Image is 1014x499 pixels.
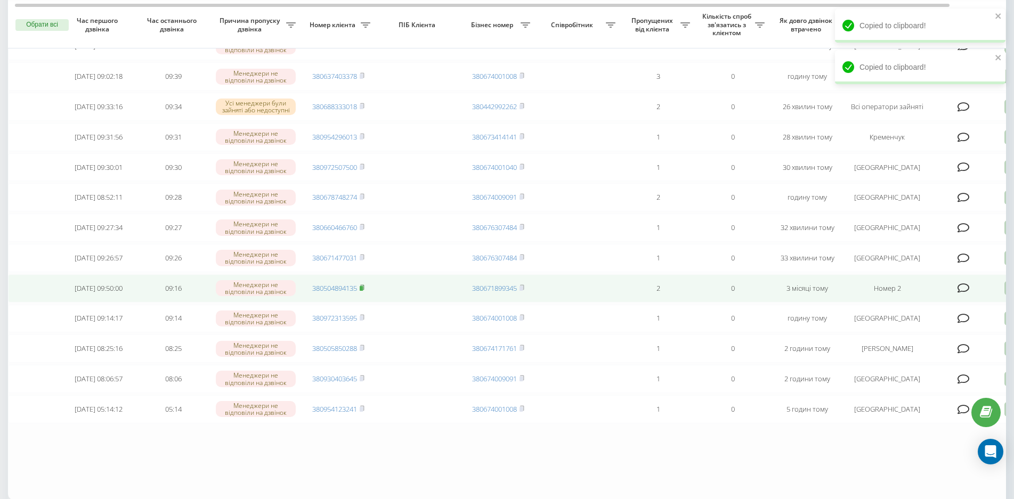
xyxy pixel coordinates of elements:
a: 380676307484 [472,253,517,263]
td: [GEOGRAPHIC_DATA] [845,365,930,393]
td: Номер 2 [845,274,930,302]
div: Менеджери не відповіли на дзвінок [216,371,296,387]
td: 0 [695,305,770,333]
td: 08:06 [136,365,210,393]
a: 380674001008 [472,404,517,414]
td: 05:14 [136,395,210,423]
td: [DATE] 08:25:16 [61,334,136,363]
td: 09:26 [136,244,210,272]
td: [GEOGRAPHIC_DATA] [845,214,930,242]
td: 09:14 [136,305,210,333]
button: close [995,53,1002,63]
td: 5 годин тому [770,395,845,423]
a: 380972313595 [312,313,357,323]
td: 2 [621,183,695,211]
a: 380954123241 [312,404,357,414]
span: Бізнес номер [466,21,521,29]
a: 380504894135 [312,283,357,293]
a: 380688333018 [312,102,357,111]
span: Кількість спроб зв'язатись з клієнтом [701,12,755,37]
td: [DATE] 09:33:16 [61,93,136,121]
div: Copied to clipboard! [835,50,1005,84]
td: [DATE] 08:52:11 [61,183,136,211]
td: годину тому [770,183,845,211]
td: 30 хвилин тому [770,153,845,182]
td: 09:16 [136,274,210,302]
td: 08:25 [136,334,210,363]
div: Менеджери не відповіли на дзвінок [216,401,296,417]
td: [GEOGRAPHIC_DATA] [845,395,930,423]
td: годину тому [770,62,845,91]
td: 1 [621,123,695,151]
td: 1 [621,334,695,363]
button: Обрати всі [15,19,69,31]
td: [DATE] 08:06:57 [61,365,136,393]
a: 380674009091 [472,192,517,202]
span: Пропущених від клієнта [626,17,680,33]
div: Менеджери не відповіли на дзвінок [216,69,296,85]
td: годину тому [770,305,845,333]
div: Менеджери не відповіли на дзвінок [216,280,296,296]
td: [DATE] 05:14:12 [61,395,136,423]
td: 09:34 [136,93,210,121]
td: 1 [621,305,695,333]
span: Причина пропуску дзвінка [216,17,286,33]
button: close [995,12,1002,22]
td: [DATE] 09:30:01 [61,153,136,182]
td: 1 [621,214,695,242]
td: 0 [695,93,770,121]
span: Як довго дзвінок втрачено [778,17,836,33]
td: 0 [695,365,770,393]
td: 0 [695,153,770,182]
td: 0 [695,274,770,302]
td: [DATE] 09:02:18 [61,62,136,91]
td: 0 [695,183,770,211]
div: Менеджери не відповіли на дзвінок [216,219,296,235]
td: 09:31 [136,123,210,151]
a: 380972507500 [312,162,357,172]
a: 380676307484 [472,223,517,232]
td: 1 [621,153,695,182]
td: [GEOGRAPHIC_DATA] [845,305,930,333]
div: Менеджери не відповіли на дзвінок [216,250,296,266]
td: [GEOGRAPHIC_DATA] [845,153,930,182]
td: [PERSON_NAME] [845,334,930,363]
a: 380660466760 [312,223,357,232]
a: 380673414141 [472,132,517,142]
td: 1 [621,244,695,272]
td: 0 [695,123,770,151]
td: 3 місяці тому [770,274,845,302]
td: 09:27 [136,214,210,242]
td: 09:30 [136,153,210,182]
a: 380930403645 [312,374,357,383]
a: 380954296013 [312,132,357,142]
td: 0 [695,395,770,423]
a: 380678748274 [312,192,357,202]
a: 380674001040 [472,162,517,172]
td: 3 [621,62,695,91]
td: 1 [621,395,695,423]
td: 26 хвилин тому [770,93,845,121]
td: Кременчук [845,123,930,151]
span: Номер клієнта [306,21,361,29]
td: [DATE] 09:31:56 [61,123,136,151]
a: 380674001008 [472,313,517,323]
div: Менеджери не відповіли на дзвінок [216,310,296,326]
a: 380505850288 [312,343,357,353]
div: Менеджери не відповіли на дзвінок [216,159,296,175]
td: [DATE] 09:27:34 [61,214,136,242]
td: 09:39 [136,62,210,91]
td: 2 [621,93,695,121]
span: Час першого дзвінка [70,17,127,33]
td: 0 [695,214,770,242]
a: 380671899345 [472,283,517,293]
td: [DATE] 09:50:00 [61,274,136,302]
div: Усі менеджери були зайняті або недоступні [216,99,296,114]
td: 28 хвилин тому [770,123,845,151]
td: 0 [695,62,770,91]
div: Copied to clipboard! [835,9,1005,43]
span: Співробітник [541,21,606,29]
td: [DATE] 09:14:17 [61,305,136,333]
div: Менеджери не відповіли на дзвінок [216,190,296,206]
a: 380674001008 [472,71,517,81]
